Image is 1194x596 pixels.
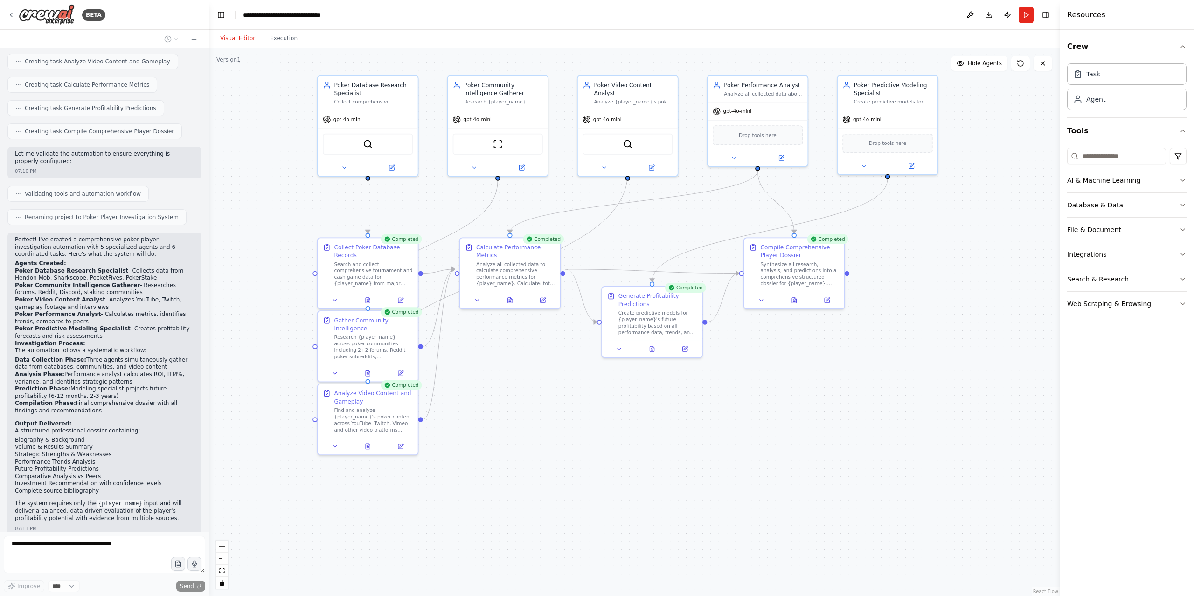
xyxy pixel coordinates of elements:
strong: Poker Community Intelligence Gatherer [15,282,140,288]
h4: Resources [1067,9,1105,21]
div: Analyze {player_name}'s poker content across YouTube, Twitch, Vimeo, and other video platforms. S... [594,99,673,105]
g: Edge from 28373fee-f2d5-4e6d-9a72-ba44fbf0c677 to b7b0b995-c12f-48b4-aa41-99eabbbcdc9e [506,171,762,233]
button: Open in side panel [671,344,699,354]
div: Poker Predictive Modeling Specialist [854,81,933,97]
div: Agent [1086,95,1105,104]
li: - Collects data from Hendon Mob, Sharkscope, PocketFives, PokerStake [15,267,194,282]
p: A structured professional dossier containing: [15,427,194,435]
li: Volume & Results Summary [15,444,194,451]
li: Three agents simultaneously gather data from databases, communities, and video content [15,356,194,371]
div: Poker Database Research SpecialistCollect comprehensive tournament and cash game data about {play... [317,75,419,177]
li: Complete source bibliography [15,487,194,495]
p: Let me validate the automation to ensure everything is properly configured: [15,151,194,165]
button: Tools [1067,118,1187,144]
div: Find and analyze {player_name}'s poker content across YouTube, Twitch, Vimeo and other video plat... [334,407,413,433]
div: Crew [1067,60,1187,117]
div: Poker Performance Analyst [724,81,803,89]
div: Poker Predictive Modeling SpecialistCreate predictive models for {player_name}'s future profitabi... [837,75,938,175]
span: gpt-4o-mini [333,116,362,123]
g: Edge from 3f0baa1e-7eea-4a08-8551-25115d10a73e to ecd4f1f6-f009-46d6-8467-8170dcfbbe64 [364,180,502,306]
strong: Data Collection Phase: [15,356,86,363]
div: Completed [807,234,848,244]
button: Open in side panel [758,153,804,163]
span: Creating task Compile Comprehensive Player Dossier [25,128,174,135]
strong: Poker Predictive Modeling Specialist [15,325,131,332]
p: The automation follows a systematic workflow: [15,347,194,355]
div: Analyze Video Content and Gameplay [334,389,413,405]
div: CompletedCalculate Performance MetricsAnalyze all collected data to calculate comprehensive perfo... [459,238,561,309]
g: Edge from b7b0b995-c12f-48b4-aa41-99eabbbcdc9e to a90ca56e-9725-4f83-a905-ca5a4a7bb897 [565,265,597,326]
span: gpt-4o-mini [853,116,882,123]
button: zoom in [216,541,228,553]
div: Poker Database Research Specialist [334,81,413,97]
div: File & Document [1067,225,1121,234]
div: CompletedGather Community IntelligenceResearch {player_name} across poker communities including 2... [317,310,419,382]
g: Edge from b7b0b995-c12f-48b4-aa41-99eabbbcdc9e to aeb2fbf5-9910-4976-932c-1d5abecaa2fd [565,265,739,277]
div: 07:10 PM [15,168,37,175]
div: Search & Research [1067,274,1129,284]
strong: Analysis Phase: [15,371,64,377]
div: Poker Community Intelligence Gatherer [464,81,543,97]
button: Hide left sidebar [215,8,228,21]
button: Improve [4,580,44,592]
img: SerperDevTool [363,139,373,149]
span: Creating task Generate Profitability Predictions [25,104,156,112]
p: Perfect! I've created a comprehensive poker player investigation automation with 5 specialized ag... [15,236,194,258]
button: View output [493,295,528,305]
li: Performance Trends Analysis [15,459,194,466]
g: Edge from a90ca56e-9725-4f83-a905-ca5a4a7bb897 to aeb2fbf5-9910-4976-932c-1d5abecaa2fd [707,269,739,326]
button: fit view [216,565,228,577]
div: Completed [381,307,422,317]
button: Start a new chat [187,34,201,45]
g: Edge from b5bcf07e-92aa-4329-835f-657780f3abc9 to b7b0b995-c12f-48b4-aa41-99eabbbcdc9e [423,265,455,277]
div: Task [1086,69,1100,79]
strong: Poker Video Content Analyst [15,296,105,303]
div: 07:11 PM [15,525,37,532]
p: The system requires only the input and will deliver a balanced, data-driven evaluation of the pla... [15,500,194,522]
div: Collect Poker Database Records [334,243,413,260]
strong: Poker Performance Analyst [15,311,101,317]
strong: Compilation Phase: [15,400,76,406]
button: zoom out [216,553,228,565]
div: CompletedGenerate Profitability PredictionsCreate predictive models for {player_name}'s future pr... [601,286,703,358]
button: Send [176,581,205,592]
div: BETA [82,9,105,21]
span: gpt-4o-mini [723,108,751,115]
li: - Researches forums, Reddit, Discord, staking communities [15,282,194,296]
button: Click to speak your automation idea [187,557,201,571]
span: gpt-4o-mini [463,116,492,123]
li: Comparative Analysis vs Peers [15,473,194,480]
div: Poker Community Intelligence GathererResearch {player_name} across poker communities including 2+... [447,75,548,177]
button: Open in side panel [387,369,415,378]
nav: breadcrumb [243,10,343,20]
g: Edge from 52dbbe43-2554-4506-8bd8-c8c6938f20d9 to a90ca56e-9725-4f83-a905-ca5a4a7bb897 [648,179,891,282]
button: Open in side panel [387,295,415,305]
button: Execution [263,29,305,48]
div: AI & Machine Learning [1067,176,1140,185]
button: Visual Editor [213,29,263,48]
span: Hide Agents [968,60,1002,67]
button: Open in side panel [387,441,415,451]
div: Integrations [1067,250,1106,259]
g: Edge from cc08072a-573f-4258-b37a-82a47170850f to b7b0b995-c12f-48b4-aa41-99eabbbcdc9e [423,265,455,424]
span: gpt-4o-mini [593,116,622,123]
li: Performance analyst calculates ROI, ITM%, variance, and identifies strategic patterns [15,371,194,385]
div: Generate Profitability Predictions [618,292,697,308]
button: Open in side panel [499,163,544,172]
button: Integrations [1067,242,1187,267]
button: Crew [1067,34,1187,60]
div: React Flow controls [216,541,228,589]
g: Edge from 75f4a340-8273-4106-82fd-6da589b0c321 to b5bcf07e-92aa-4329-835f-657780f3abc9 [364,180,372,233]
li: Biography & Background [15,437,194,444]
div: Completed [665,283,706,293]
button: View output [351,369,385,378]
span: Improve [17,582,40,590]
button: Database & Data [1067,193,1187,217]
div: Poker Video Content AnalystAnalyze {player_name}'s poker content across YouTube, Twitch, Vimeo, a... [577,75,679,177]
li: Future Profitability Predictions [15,466,194,473]
button: Web Scraping & Browsing [1067,292,1187,316]
li: - Calculates metrics, identifies trends, compares to peers [15,311,194,325]
button: AI & Machine Learning [1067,168,1187,192]
div: Completed [381,234,422,244]
button: Upload files [171,557,185,571]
